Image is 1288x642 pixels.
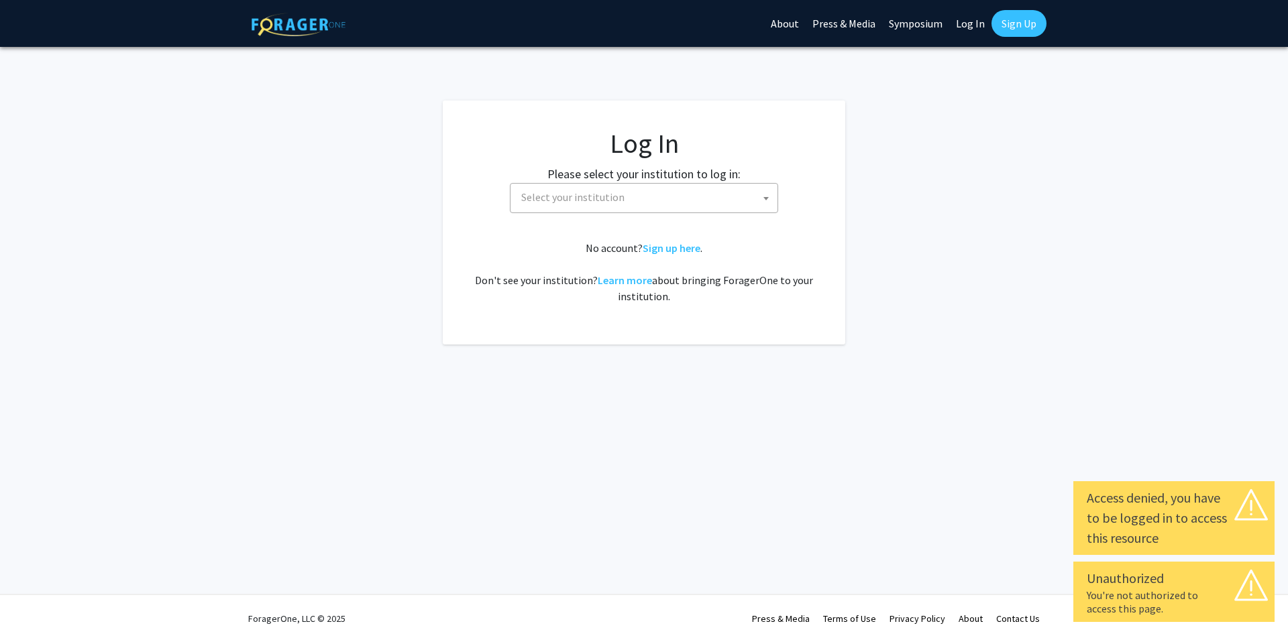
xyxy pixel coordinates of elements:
div: No account? . Don't see your institution? about bringing ForagerOne to your institution. [470,240,818,304]
a: Terms of Use [823,613,876,625]
a: Sign up here [643,241,700,255]
label: Please select your institution to log in: [547,165,741,183]
div: Access denied, you have to be logged in to access this resource [1087,488,1261,548]
span: Select your institution [516,184,777,211]
div: Unauthorized [1087,568,1261,588]
a: Sign Up [991,10,1046,37]
div: ForagerOne, LLC © 2025 [248,595,345,642]
a: About [959,613,983,625]
span: Select your institution [521,190,625,204]
img: ForagerOne Logo [252,13,345,36]
div: You're not authorized to access this page. [1087,588,1261,615]
span: Select your institution [510,183,778,213]
h1: Log In [470,127,818,159]
a: Privacy Policy [890,613,945,625]
a: Learn more about bringing ForagerOne to your institution [598,273,652,287]
a: Press & Media [752,613,810,625]
a: Contact Us [996,613,1040,625]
